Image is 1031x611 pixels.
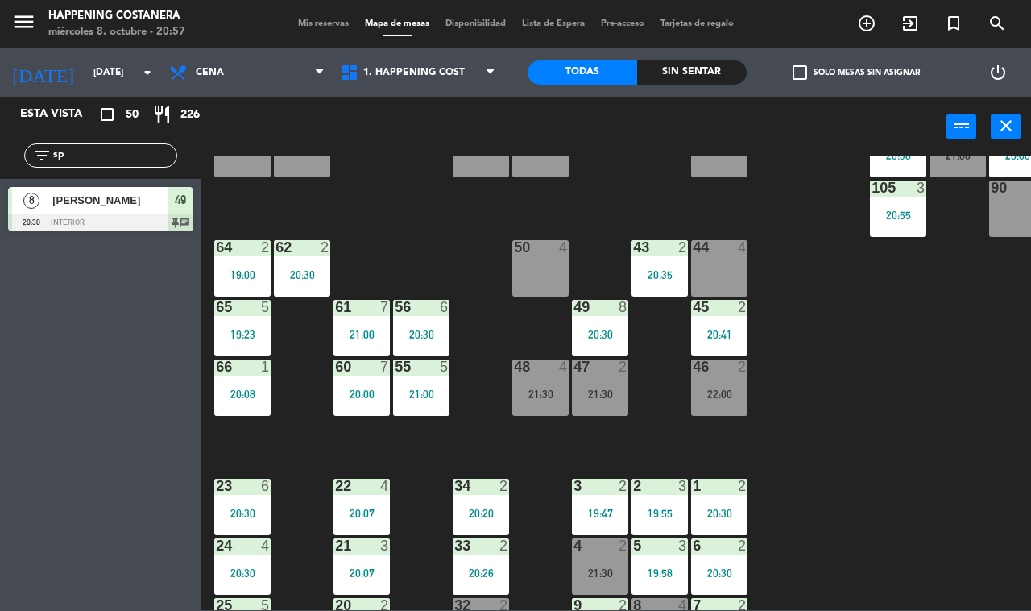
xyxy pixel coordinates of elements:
div: 3 [678,538,688,553]
div: 20:30 [274,269,330,281]
i: filter_list [32,146,52,165]
div: 44 [693,240,694,255]
div: 3 [678,479,688,493]
div: 19:23 [214,329,271,340]
div: 21:00 [393,389,449,400]
div: 2 [738,360,747,374]
div: 20:07 [333,567,390,579]
i: power_input [952,116,971,135]
div: 19:47 [572,508,628,519]
div: Todas [528,60,637,85]
div: 64 [216,240,217,255]
span: 226 [180,106,200,124]
label: Solo mesas sin asignar [793,65,920,80]
div: 2 [633,479,634,493]
div: 46 [693,360,694,374]
span: Tarjetas de regalo [652,19,742,28]
div: 6 [440,300,449,314]
div: 50 [514,240,515,255]
div: 2 [619,538,628,553]
div: 20:30 [691,508,747,519]
div: 2 [499,479,509,493]
i: arrow_drop_down [138,63,157,82]
div: 45 [693,300,694,314]
i: menu [12,10,36,34]
i: search [988,14,1007,33]
div: 2 [678,240,688,255]
div: 23 [216,479,217,493]
i: crop_square [97,105,117,124]
div: 2 [619,479,628,493]
span: Disponibilidad [437,19,514,28]
div: 19:58 [631,567,688,579]
span: 49 [175,190,186,210]
div: 2 [738,538,747,553]
span: Mapa de mesas [357,19,437,28]
div: 22:00 [691,389,747,400]
div: 56 [395,300,395,314]
div: 20:30 [691,567,747,579]
div: 20:26 [453,567,509,579]
div: 2 [738,479,747,493]
span: [PERSON_NAME] [52,192,168,209]
div: Happening Costanera [48,8,185,24]
div: 61 [335,300,336,314]
div: 20:30 [870,150,926,161]
div: 21:30 [572,567,628,579]
i: add_circle_outline [857,14,876,33]
span: 1. HAPPENING COST [363,67,465,78]
div: 7 [380,360,390,374]
div: 66 [216,360,217,374]
div: 6 [693,538,694,553]
div: miércoles 8. octubre - 20:57 [48,24,185,40]
div: 2 [499,538,509,553]
div: 20:07 [333,508,390,519]
div: 20:41 [691,329,747,340]
i: exit_to_app [901,14,920,33]
div: 4 [261,538,271,553]
div: 20:55 [870,210,926,221]
div: 21 [335,538,336,553]
div: 20:20 [453,508,509,519]
i: close [996,116,1016,135]
div: 4 [559,240,569,255]
div: 4 [559,360,569,374]
div: 65 [216,300,217,314]
div: 2 [738,300,747,314]
div: 19:55 [631,508,688,519]
div: 21:00 [930,150,986,161]
div: 24 [216,538,217,553]
div: 20:00 [333,389,390,400]
div: 6 [261,479,271,493]
div: 4 [738,240,747,255]
div: 20:08 [214,389,271,400]
span: Mis reservas [290,19,357,28]
div: 19:00 [214,269,271,281]
div: 1 [693,479,694,493]
div: 3 [380,538,390,553]
div: 21:30 [572,389,628,400]
span: Pre-acceso [593,19,652,28]
div: 3 [917,181,926,195]
span: Cena [196,67,224,78]
div: 20:35 [631,269,688,281]
div: 55 [395,360,395,374]
div: 5 [440,360,449,374]
span: check_box_outline_blank [793,65,807,80]
div: 7 [380,300,390,314]
i: power_settings_new [988,63,1008,82]
div: Sin sentar [637,60,747,85]
span: 50 [126,106,139,124]
div: 5 [261,300,271,314]
div: 2 [619,360,628,374]
div: 2 [321,240,330,255]
div: 33 [454,538,455,553]
div: 20:30 [572,329,628,340]
div: 20:30 [214,508,271,519]
div: 8 [619,300,628,314]
div: 2 [261,240,271,255]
